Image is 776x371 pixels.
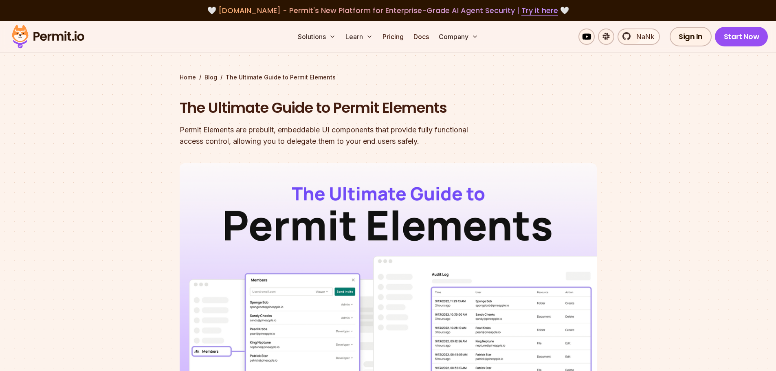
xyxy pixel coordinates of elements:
[218,5,558,15] span: [DOMAIN_NAME] - Permit's New Platform for Enterprise-Grade AI Agent Security |
[521,5,558,16] a: Try it here
[618,29,660,45] a: NaNk
[670,27,712,46] a: Sign In
[180,73,196,81] a: Home
[295,29,339,45] button: Solutions
[20,5,756,16] div: 🤍 🤍
[180,124,492,147] div: Permit Elements are prebuilt, embeddable UI components that provide fully functional access contr...
[204,73,217,81] a: Blog
[410,29,432,45] a: Docs
[715,27,768,46] a: Start Now
[435,29,481,45] button: Company
[180,73,597,81] div: / /
[342,29,376,45] button: Learn
[379,29,407,45] a: Pricing
[180,98,492,118] h1: The Ultimate Guide to Permit Elements
[8,23,88,50] img: Permit logo
[631,32,654,42] span: NaNk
